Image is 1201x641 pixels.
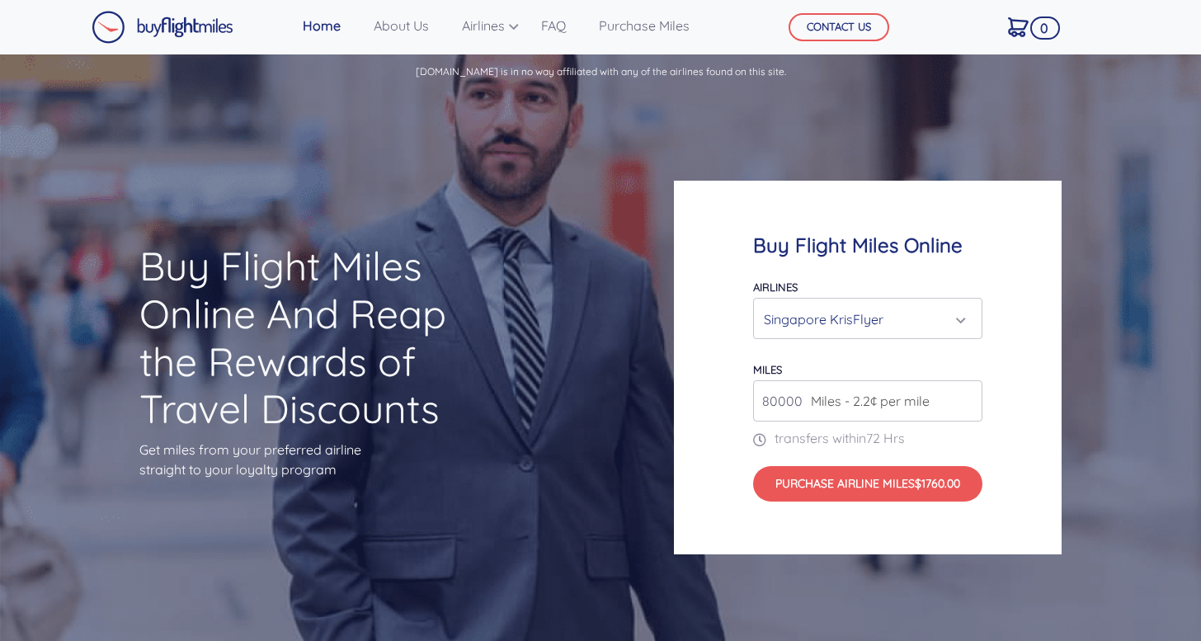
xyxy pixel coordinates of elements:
[139,243,461,432] h1: Buy Flight Miles Online And Reap the Rewards of Travel Discounts
[92,7,233,48] a: Buy Flight Miles Logo
[92,11,233,44] img: Buy Flight Miles Logo
[789,13,889,41] button: CONTACT US
[866,430,905,446] span: 72 Hrs
[915,476,960,491] span: $1760.00
[1001,9,1035,44] a: 0
[753,233,982,257] h4: Buy Flight Miles Online
[764,304,962,335] div: Singapore KrisFlyer
[753,298,982,339] button: Singapore KrisFlyer
[753,428,982,448] p: transfers within
[455,9,515,42] a: Airlines
[753,280,798,294] label: Airlines
[1008,17,1029,37] img: Cart
[139,440,461,479] p: Get miles from your preferred airline straight to your loyalty program
[753,466,982,502] button: Purchase Airline Miles$1760.00
[535,9,572,42] a: FAQ
[753,363,782,376] label: miles
[296,9,347,42] a: Home
[1030,16,1060,40] span: 0
[592,9,696,42] a: Purchase Miles
[367,9,436,42] a: About Us
[803,391,930,411] span: Miles - 2.2¢ per mile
